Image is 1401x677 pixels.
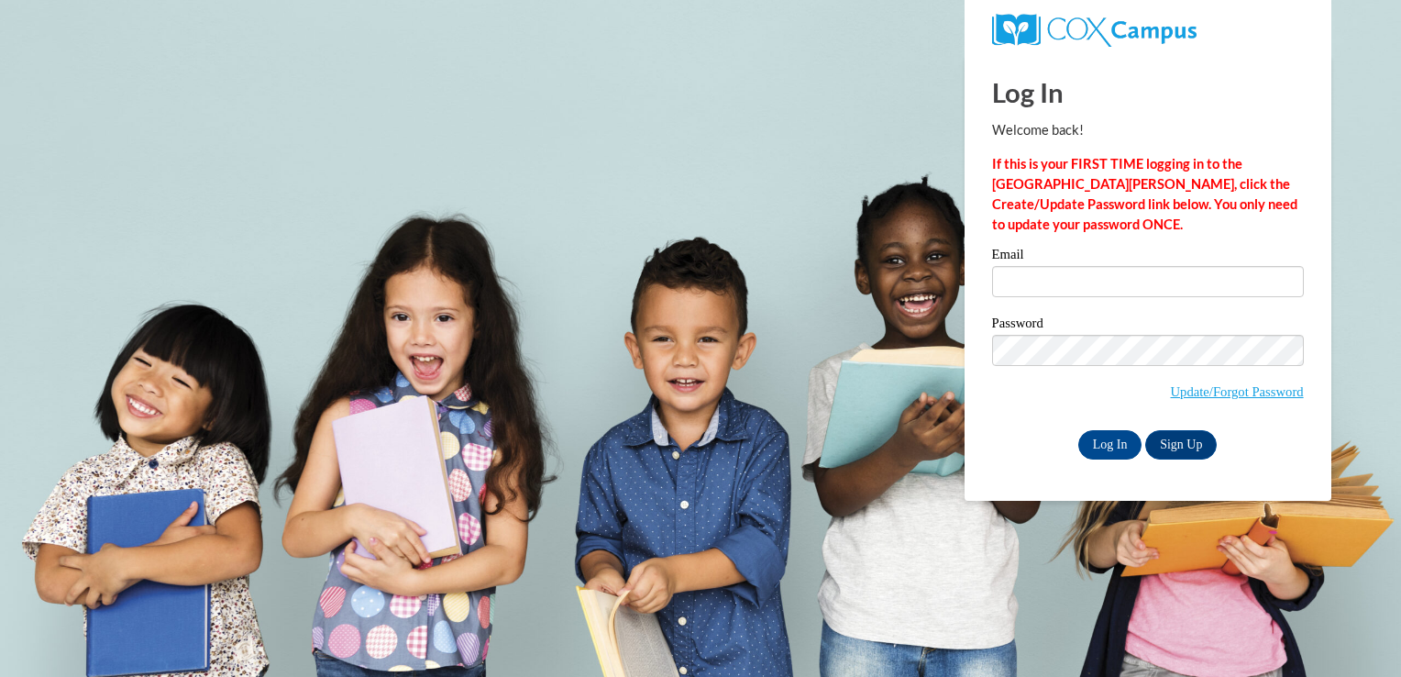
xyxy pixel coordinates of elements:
label: Password [992,316,1304,335]
input: Log In [1078,430,1142,460]
strong: If this is your FIRST TIME logging in to the [GEOGRAPHIC_DATA][PERSON_NAME], click the Create/Upd... [992,156,1297,232]
a: Sign Up [1145,430,1217,460]
label: Email [992,248,1304,266]
a: Update/Forgot Password [1171,384,1304,399]
h1: Log In [992,73,1304,111]
p: Welcome back! [992,120,1304,140]
a: COX Campus [992,21,1197,37]
img: COX Campus [992,14,1197,47]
